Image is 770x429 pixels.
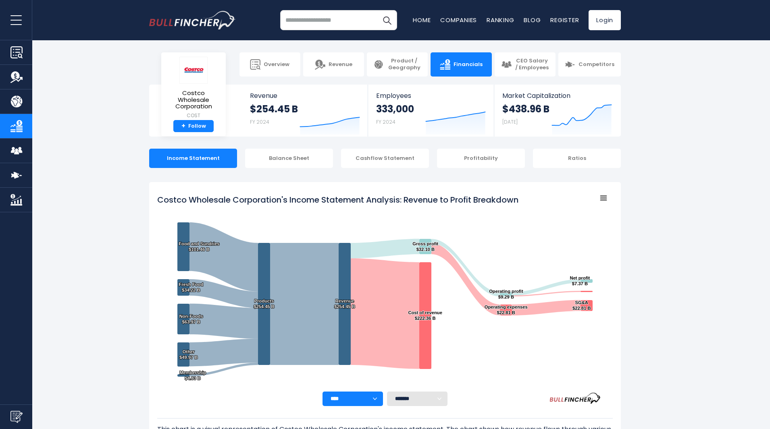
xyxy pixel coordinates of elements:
span: Overview [264,61,289,68]
div: Cashflow Statement [341,149,429,168]
a: Competitors [558,52,621,77]
img: bullfincher logo [149,11,236,29]
small: FY 2024 [250,118,269,125]
span: Revenue [250,92,360,99]
a: Costco Wholesale Corporation COST [167,56,220,120]
button: Search [377,10,397,30]
text: Membership $4.83 B [179,370,206,381]
text: Operating profit $9.29 B [489,289,523,299]
strong: $254.45 B [250,103,298,115]
strong: + [181,122,185,130]
text: Non-Foods $63.97 B [179,314,203,324]
tspan: Costco Wholesale Corporation's Income Statement Analysis: Revenue to Profit Breakdown [157,194,518,205]
div: Balance Sheet [245,149,333,168]
a: Companies [440,16,477,24]
text: Products $254.45 B [254,298,275,309]
div: Profitability [437,149,525,168]
strong: $438.96 B [502,103,549,115]
span: Competitors [579,61,614,68]
small: [DATE] [502,118,518,125]
text: Food and Sundries $101.46 B [179,241,219,252]
span: Market Capitalization [502,92,612,99]
text: SG&A $22.81 B [572,300,591,311]
a: Employees 333,000 FY 2024 [368,85,493,137]
span: Costco Wholesale Corporation [168,90,219,110]
a: Market Capitalization $438.96 B [DATE] [494,85,620,137]
text: Gross profit $32.10 B [412,241,438,252]
a: CEO Salary / Employees [495,52,556,77]
text: Net profit $7.37 B [570,276,590,286]
div: Income Statement [149,149,237,168]
div: Ratios [533,149,621,168]
a: Go to homepage [149,11,236,29]
a: Product / Geography [367,52,428,77]
text: Other $49.97 B [179,349,198,360]
a: Ranking [487,16,514,24]
text: Operating expenses $22.81 B [485,305,528,315]
a: Blog [524,16,541,24]
a: Revenue $254.45 B FY 2024 [242,85,368,137]
text: Cost of revenue $222.36 B [408,310,442,321]
a: Revenue [303,52,364,77]
text: Revenue $254.45 B [334,298,355,309]
strong: 333,000 [376,103,414,115]
a: Financials [431,52,491,77]
small: FY 2024 [376,118,395,125]
svg: Costco Wholesale Corporation's Income Statement Analysis: Revenue to Profit Breakdown [157,190,613,392]
a: Home [413,16,431,24]
a: Login [589,10,621,30]
a: +Follow [173,120,214,133]
span: Employees [376,92,485,99]
span: Revenue [329,61,352,68]
span: Product / Geography [387,58,421,71]
a: Overview [239,52,300,77]
small: COST [168,112,219,119]
span: CEO Salary / Employees [515,58,549,71]
span: Financials [454,61,483,68]
a: Register [550,16,579,24]
text: Fresh Food $34.22 B [179,282,203,292]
